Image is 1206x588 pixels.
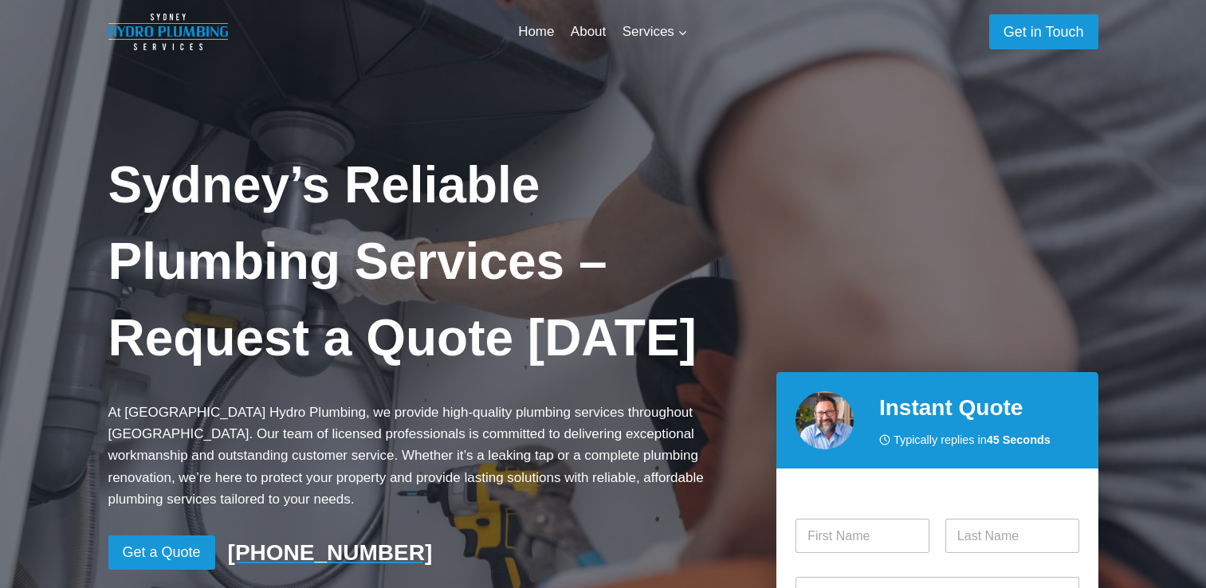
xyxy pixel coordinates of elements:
img: Sydney Hydro Plumbing Logo [108,14,228,50]
a: Get in Touch [989,14,1098,49]
a: [PHONE_NUMBER] [228,536,433,570]
a: Home [510,13,563,51]
h1: Sydney’s Reliable Plumbing Services – Request a Quote [DATE] [108,147,752,376]
span: Typically replies in [894,431,1051,449]
nav: Primary Navigation [510,13,696,51]
a: Services [614,13,696,51]
input: First Name [795,519,929,553]
span: Get a Quote [123,541,201,564]
span: Services [623,21,688,42]
input: Last Name [945,519,1079,553]
p: At [GEOGRAPHIC_DATA] Hydro Plumbing, we provide high-quality plumbing services throughout [GEOGRA... [108,402,752,510]
a: Get a Quote [108,535,215,570]
a: About [563,13,615,51]
strong: 45 Seconds [987,433,1051,446]
h2: Instant Quote [879,391,1079,425]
